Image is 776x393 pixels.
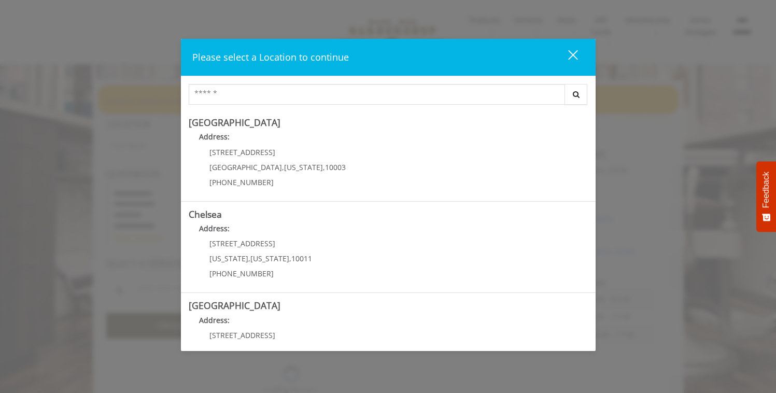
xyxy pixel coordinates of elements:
[189,208,222,220] b: Chelsea
[325,162,346,172] span: 10003
[250,254,289,263] span: [US_STATE]
[289,254,291,263] span: ,
[289,345,291,355] span: ,
[556,49,577,65] div: close dialog
[282,162,284,172] span: ,
[284,162,323,172] span: [US_STATE]
[189,84,588,110] div: Center Select
[192,51,349,63] span: Please select a Location to continue
[291,254,312,263] span: 10011
[209,330,275,340] span: [STREET_ADDRESS]
[209,269,274,278] span: [PHONE_NUMBER]
[209,345,248,355] span: [US_STATE]
[189,299,280,312] b: [GEOGRAPHIC_DATA]
[209,177,274,187] span: [PHONE_NUMBER]
[250,345,289,355] span: [US_STATE]
[209,254,248,263] span: [US_STATE]
[761,172,771,208] span: Feedback
[549,47,584,68] button: close dialog
[189,84,565,105] input: Search Center
[209,147,275,157] span: [STREET_ADDRESS]
[248,254,250,263] span: ,
[199,132,230,142] b: Address:
[209,238,275,248] span: [STREET_ADDRESS]
[199,315,230,325] b: Address:
[291,345,312,355] span: 10011
[570,91,582,98] i: Search button
[199,223,230,233] b: Address:
[323,162,325,172] span: ,
[209,162,282,172] span: [GEOGRAPHIC_DATA]
[248,345,250,355] span: ,
[756,161,776,232] button: Feedback - Show survey
[189,116,280,129] b: [GEOGRAPHIC_DATA]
